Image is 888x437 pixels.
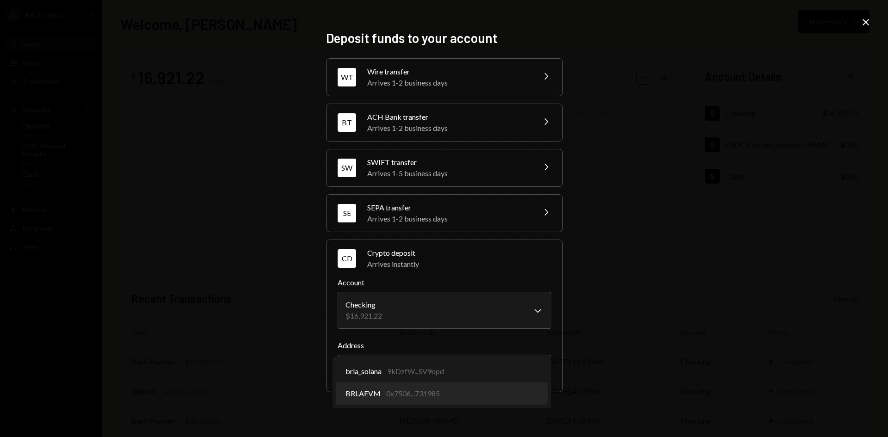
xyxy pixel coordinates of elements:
div: BT [338,113,356,132]
div: SEPA transfer [367,202,529,213]
div: SW [338,159,356,177]
div: Arrives instantly [367,259,551,270]
div: 9kDzfW...SV9opd [387,366,444,377]
label: Account [338,277,551,288]
button: Account [338,292,551,329]
div: 0x7506...731985 [386,388,440,399]
button: Address [338,355,551,381]
div: Wire transfer [367,66,529,77]
h2: Deposit funds to your account [326,29,562,47]
div: SE [338,204,356,222]
div: Arrives 1-2 business days [367,123,529,134]
span: BRLAEVM [345,388,381,399]
div: Crypto deposit [367,247,551,259]
div: Arrives 1-2 business days [367,213,529,224]
label: Address [338,340,551,351]
div: Arrives 1-5 business days [367,168,529,179]
div: Arrives 1-2 business days [367,77,529,88]
div: WT [338,68,356,86]
div: ACH Bank transfer [367,111,529,123]
div: SWIFT transfer [367,157,529,168]
span: brla_solana [345,366,382,377]
div: CD [338,249,356,268]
